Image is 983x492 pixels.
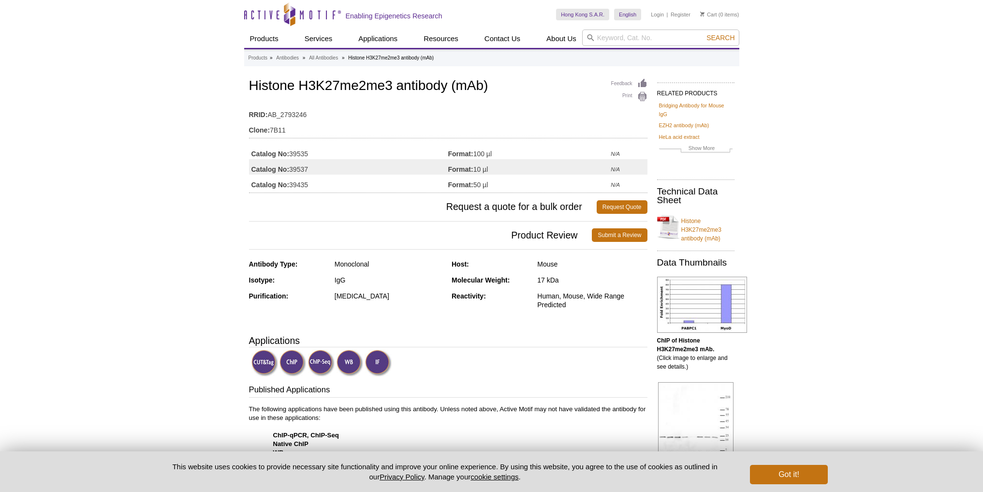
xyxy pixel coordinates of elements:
[251,350,278,376] img: CUT&Tag Validated
[448,180,473,189] strong: Format:
[657,336,734,371] p: (Click image to enlarge and see details.)
[249,292,289,300] strong: Purification:
[659,121,709,130] a: EZH2 antibody (mAb)
[541,30,582,48] a: About Us
[611,175,647,190] td: N/A
[537,276,647,284] div: 17 kDa
[700,11,717,18] a: Cart
[657,187,734,205] h2: Technical Data Sheet
[335,260,444,268] div: Monoclonal
[657,82,734,100] h2: RELATED PRODUCTS
[448,159,611,175] td: 10 µl
[273,449,284,456] strong: WB
[251,149,290,158] strong: Catalog No:
[614,9,641,20] a: English
[479,30,526,48] a: Contact Us
[249,276,275,284] strong: Isotype:
[671,11,690,18] a: Register
[380,473,424,481] a: Privacy Policy
[249,78,647,95] h1: Histone H3K27me2me3 antibody (mAb)
[249,120,647,135] td: 7B11
[658,382,734,458] img: Histone H3K27me2me3 antibody (mAb) tested by Western blot.
[249,54,267,62] a: Products
[309,54,338,62] a: All Antibodies
[657,337,715,353] b: ChIP of Histone H3K27me2me3 mAb.
[156,462,734,482] p: This website uses cookies to provide necessary site functionality and improve your online experie...
[657,211,734,243] a: Histone H3K27me2me3 antibody (mAb)
[251,180,290,189] strong: Catalog No:
[592,228,647,242] a: Submit a Review
[335,276,444,284] div: IgG
[249,228,592,242] span: Product Review
[657,258,734,267] h2: Data Thumbnails
[452,260,469,268] strong: Host:
[659,144,733,155] a: Show More
[537,260,647,268] div: Mouse
[249,260,298,268] strong: Antibody Type:
[308,350,335,376] img: ChIP-Seq Validated
[556,9,609,20] a: Hong Kong S.A.R.
[270,55,273,60] li: »
[597,200,647,214] a: Request Quote
[452,276,510,284] strong: Molecular Weight:
[249,200,597,214] span: Request a quote for a bulk order
[452,292,486,300] strong: Reactivity:
[704,33,737,42] button: Search
[706,34,734,42] span: Search
[700,9,739,20] li: (0 items)
[448,175,611,190] td: 50 µl
[335,292,444,300] div: [MEDICAL_DATA]
[582,30,739,46] input: Keyword, Cat. No.
[276,54,299,62] a: Antibodies
[244,30,284,48] a: Products
[299,30,338,48] a: Services
[750,465,827,484] button: Got it!
[249,104,647,120] td: AB_2793246
[448,144,611,159] td: 100 µl
[249,175,448,190] td: 39435
[348,55,434,60] li: Histone H3K27me2me3 antibody (mAb)
[249,110,268,119] strong: RRID:
[346,12,442,20] h2: Enabling Epigenetics Research
[249,144,448,159] td: 39535
[251,165,290,174] strong: Catalog No:
[365,350,392,376] img: Immunofluorescence Validated
[249,333,647,348] h3: Applications
[249,405,647,492] p: The following applications have been published using this antibody. Unless noted above, Active Mo...
[273,440,308,447] strong: Native ChIP
[342,55,345,60] li: »
[611,159,647,175] td: N/A
[667,9,668,20] li: |
[249,384,647,398] h3: Published Applications
[337,350,363,376] img: Western Blot Validated
[352,30,403,48] a: Applications
[611,78,647,89] a: Feedback
[657,277,747,333] img: Histone H3K27me2me3 antibody (mAb) tested by ChIP.
[659,133,700,141] a: HeLa acid extract
[448,149,473,158] strong: Format:
[249,126,270,134] strong: Clone:
[273,432,339,439] strong: ChIP-qPCR, ChIP-Seq
[303,55,306,60] li: »
[279,350,306,376] img: ChIP Validated
[700,12,704,16] img: Your Cart
[659,101,733,119] a: Bridging Antibody for Mouse IgG
[470,473,518,481] button: cookie settings
[448,165,473,174] strong: Format:
[537,292,647,309] div: Human, Mouse, Wide Range Predicted
[651,11,664,18] a: Login
[249,159,448,175] td: 39537
[611,91,647,102] a: Print
[611,144,647,159] td: N/A
[418,30,464,48] a: Resources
